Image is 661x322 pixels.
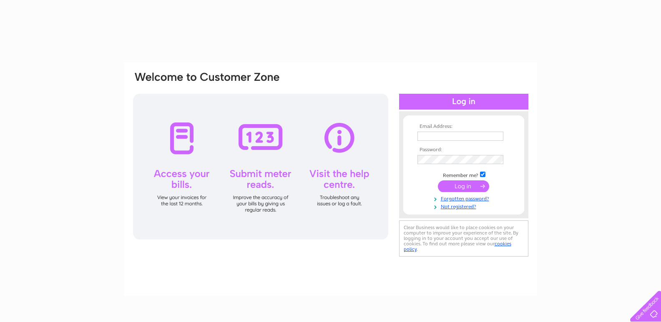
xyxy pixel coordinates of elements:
a: Forgotten password? [417,194,512,202]
th: Email Address: [415,124,512,130]
div: Clear Business would like to place cookies on your computer to improve your experience of the sit... [399,220,528,257]
input: Submit [438,180,489,192]
th: Password: [415,147,512,153]
a: cookies policy [404,241,511,252]
td: Remember me? [415,170,512,179]
a: Not registered? [417,202,512,210]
